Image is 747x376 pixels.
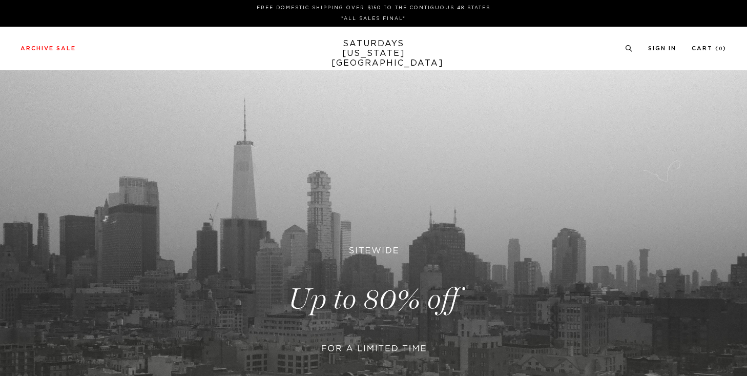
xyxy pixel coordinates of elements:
a: Sign In [648,46,676,51]
a: Cart (0) [692,46,727,51]
p: FREE DOMESTIC SHIPPING OVER $150 TO THE CONTIGUOUS 48 STATES [25,4,722,12]
small: 0 [719,47,723,51]
a: SATURDAYS[US_STATE][GEOGRAPHIC_DATA] [331,39,416,68]
a: Archive Sale [20,46,76,51]
p: *ALL SALES FINAL* [25,15,722,23]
